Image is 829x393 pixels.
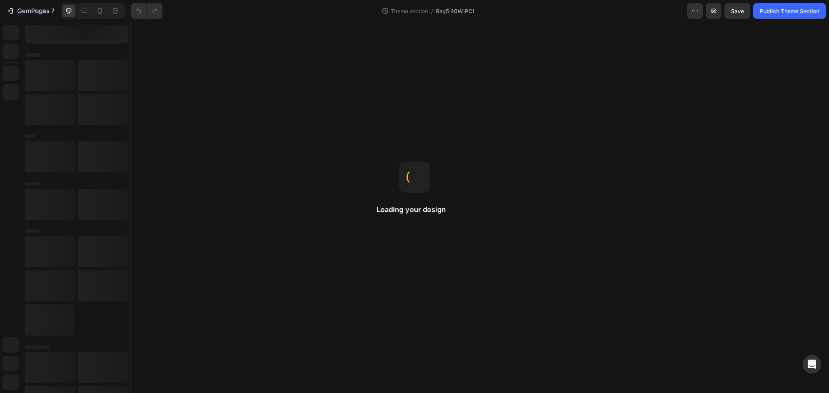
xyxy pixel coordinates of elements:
[436,7,475,15] span: Ray5 40W-PC1
[51,6,54,16] p: 7
[131,3,162,19] div: Undo/Redo
[803,355,821,374] div: Open Intercom Messenger
[724,3,750,19] button: Save
[431,7,433,15] span: /
[760,7,819,15] div: Publish Theme Section
[731,8,744,14] span: Save
[377,205,453,214] h2: Loading your design
[753,3,826,19] button: Publish Theme Section
[389,7,429,15] span: Theme section
[3,3,58,19] button: 7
